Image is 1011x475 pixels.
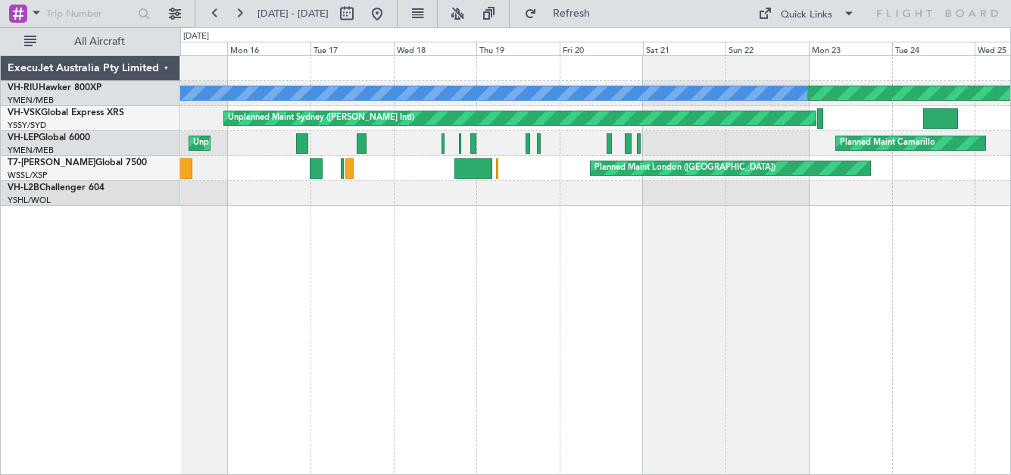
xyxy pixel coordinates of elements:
a: VH-RIUHawker 800XP [8,83,101,92]
span: VH-LEP [8,133,39,142]
div: Tue 17 [310,42,394,55]
div: Wed 18 [394,42,477,55]
div: Sun 22 [725,42,809,55]
button: Quick Links [750,2,863,26]
div: Fri 20 [560,42,643,55]
input: Trip Number [46,2,133,25]
a: YSHL/WOL [8,195,51,206]
div: Mon 23 [809,42,892,55]
span: All Aircraft [39,36,160,47]
a: YSSY/SYD [8,120,46,131]
span: [DATE] - [DATE] [257,7,329,20]
a: VH-L2BChallenger 604 [8,183,105,192]
span: T7-[PERSON_NAME] [8,158,95,167]
div: Thu 19 [476,42,560,55]
button: Refresh [517,2,608,26]
a: VH-LEPGlobal 6000 [8,133,90,142]
span: Refresh [540,8,604,19]
span: VH-L2B [8,183,39,192]
div: Planned Maint Camarillo [840,132,935,155]
button: All Aircraft [17,30,164,54]
div: Tue 24 [892,42,975,55]
div: Planned Maint London ([GEOGRAPHIC_DATA]) [594,157,775,180]
div: Sat 21 [643,42,726,55]
a: WSSL/XSP [8,170,48,181]
a: T7-[PERSON_NAME]Global 7500 [8,158,147,167]
div: Unplanned Maint Sydney ([PERSON_NAME] Intl) [228,107,414,130]
a: YMEN/MEB [8,95,54,106]
div: Sun 15 [145,42,228,55]
div: Quick Links [781,8,832,23]
a: VH-VSKGlobal Express XRS [8,108,124,117]
a: YMEN/MEB [8,145,54,156]
div: Unplanned Maint [US_STATE] ([GEOGRAPHIC_DATA]) [193,132,398,155]
div: Mon 16 [227,42,310,55]
span: VH-VSK [8,108,41,117]
span: VH-RIU [8,83,39,92]
div: [DATE] [183,30,209,43]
